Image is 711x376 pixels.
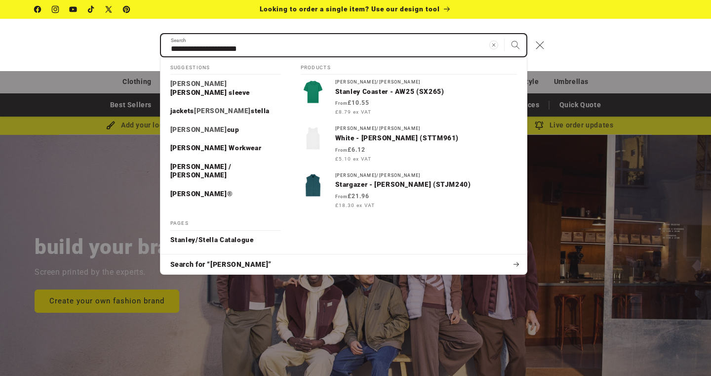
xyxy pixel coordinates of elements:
p: [PERSON_NAME] Workwear [170,144,262,153]
span: £18.30 ex VAT [335,202,375,209]
strong: £10.55 [335,99,369,106]
p: White - [PERSON_NAME] (STTM961) [335,134,517,143]
img: Stanley Quester (STJM240) [301,173,325,198]
span: From [335,148,348,153]
span: Looking to order a single item? Use our design tool [260,5,440,13]
p: Stanley Coaster - AW25 (SX265) [335,87,517,96]
h2: Products [301,57,517,75]
p: Stargazer - [PERSON_NAME] (STJM240) [335,180,517,189]
div: [PERSON_NAME]/[PERSON_NAME] [335,126,517,131]
div: [PERSON_NAME]/[PERSON_NAME] [335,80,517,85]
button: Clear search term [483,34,505,56]
strong: £6.12 [335,146,365,153]
img: Stanley Stancer (STTM961) [301,126,325,151]
div: [PERSON_NAME]/[PERSON_NAME] [335,173,517,178]
p: stanley cup [170,125,239,134]
h2: Suggestions [170,57,281,75]
p: [PERSON_NAME] / [PERSON_NAME] [170,163,281,180]
a: [PERSON_NAME]/[PERSON_NAME]Stargazer - [PERSON_NAME] (STJM240) From£21.96 £18.30 ex VAT [291,168,527,214]
a: jackets stanley stella [160,102,291,121]
mark: [PERSON_NAME] [170,80,227,87]
span: cup [227,125,239,133]
a: [PERSON_NAME]/[PERSON_NAME]Stanley Coaster - AW25 (SX265) From£10.55 £8.79 ex VAT [291,75,527,121]
a: [PERSON_NAME]® [160,185,291,204]
h2: Pages [170,213,281,231]
img: Stanley Coaster - AW25 (SX265) [301,80,325,104]
iframe: Chat Widget [542,269,711,376]
strong: £21.96 [335,193,369,200]
mark: [PERSON_NAME] [194,107,251,115]
button: Search [505,34,526,56]
a: Stanley/Stella Catalogue [160,231,291,250]
a: [PERSON_NAME]/[PERSON_NAME]White - [PERSON_NAME] (STTM961) From£6.12 £5.10 ex VAT [291,121,527,167]
a: [PERSON_NAME] Workwear [160,139,291,158]
span: From [335,194,348,199]
span: From [335,101,348,106]
a: stanley stella long sleeve [160,75,291,102]
span: Search for “[PERSON_NAME]” [170,260,272,270]
span: [PERSON_NAME] sleeve [170,88,250,96]
span: jackets [170,107,194,115]
mark: [PERSON_NAME] [170,125,227,133]
p: jackets stanley stella [170,107,270,116]
button: Close [529,34,551,56]
p: [PERSON_NAME]® [170,190,233,199]
span: £8.79 ex VAT [335,108,371,116]
p: stanley stella long sleeve [170,80,281,97]
a: stanley cup [160,121,291,139]
p: Stanley/Stella Catalogue [170,236,254,245]
span: stella [251,107,270,115]
a: [PERSON_NAME] / [PERSON_NAME] [160,158,291,185]
span: £5.10 ex VAT [335,155,371,163]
